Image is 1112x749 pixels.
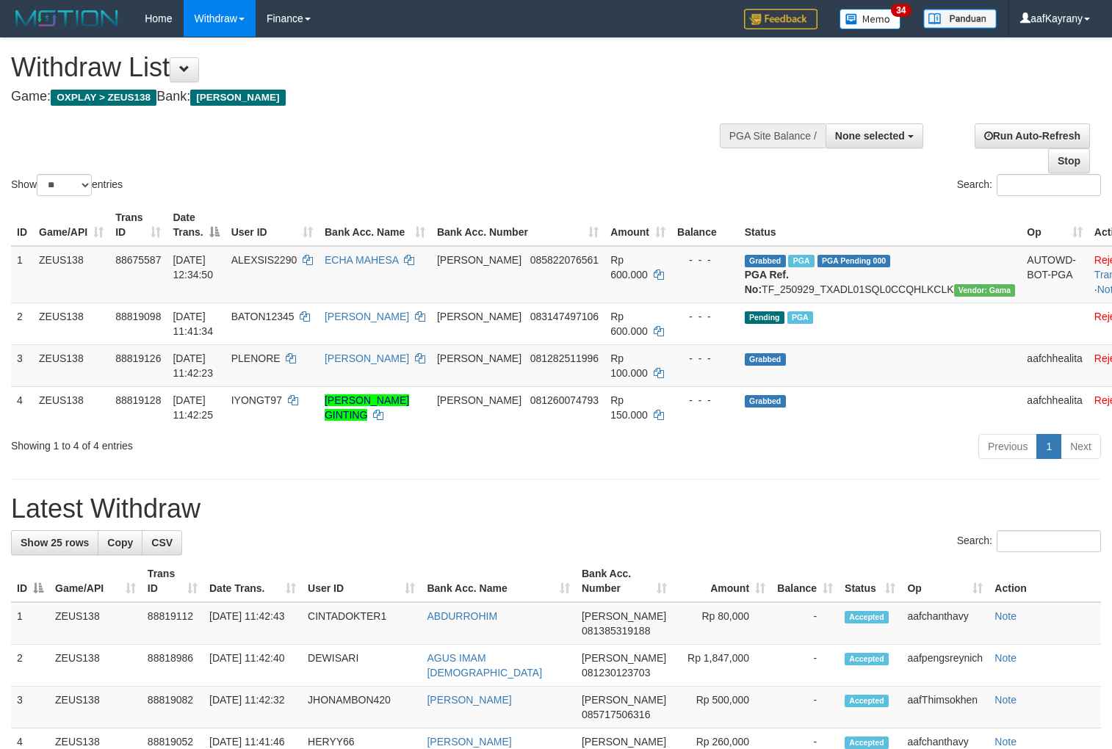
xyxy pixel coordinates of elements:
[325,394,409,421] a: [PERSON_NAME] GINTING
[994,652,1017,664] a: Note
[115,352,161,364] span: 88819126
[231,254,297,266] span: ALEXSIS2290
[437,254,521,266] span: [PERSON_NAME]
[427,610,497,622] a: ABDURROHIM
[954,284,1016,297] span: Vendor URL: https://trx31.1velocity.biz
[11,386,33,428] td: 4
[203,560,302,602] th: Date Trans.: activate to sort column ascending
[610,394,648,421] span: Rp 150.000
[302,645,421,687] td: DEWISARI
[142,687,203,728] td: 88819082
[957,530,1101,552] label: Search:
[677,393,733,408] div: - - -
[994,694,1017,706] a: Note
[1061,434,1101,459] a: Next
[33,344,109,386] td: ZEUS138
[530,254,599,266] span: Copy 085822076561 to clipboard
[771,602,839,645] td: -
[978,434,1037,459] a: Previous
[582,667,650,679] span: Copy 081230123703 to clipboard
[33,386,109,428] td: ZEUS138
[49,687,142,728] td: ZEUS138
[739,204,1022,246] th: Status
[203,687,302,728] td: [DATE] 11:42:32
[745,269,789,295] b: PGA Ref. No:
[437,311,521,322] span: [PERSON_NAME]
[231,311,295,322] span: BATON12345
[325,254,398,266] a: ECHA MAHESA
[901,602,989,645] td: aafchanthavy
[835,130,905,142] span: None selected
[173,352,213,379] span: [DATE] 11:42:23
[826,123,923,148] button: None selected
[677,309,733,324] div: - - -
[11,602,49,645] td: 1
[530,394,599,406] span: Copy 081260074793 to clipboard
[98,530,142,555] a: Copy
[11,433,452,453] div: Showing 1 to 4 of 4 entries
[901,645,989,687] td: aafpengsreynich
[1048,148,1090,173] a: Stop
[994,736,1017,748] a: Note
[994,610,1017,622] a: Note
[49,560,142,602] th: Game/API: activate to sort column ascending
[11,344,33,386] td: 3
[142,602,203,645] td: 88819112
[901,687,989,728] td: aafThimsokhen
[1021,386,1088,428] td: aafchhealita
[720,123,826,148] div: PGA Site Balance /
[673,602,771,645] td: Rp 80,000
[901,560,989,602] th: Op: activate to sort column ascending
[11,560,49,602] th: ID: activate to sort column descending
[225,204,319,246] th: User ID: activate to sort column ascending
[33,303,109,344] td: ZEUS138
[167,204,225,246] th: Date Trans.: activate to sort column descending
[582,709,650,720] span: Copy 085717506316 to clipboard
[142,530,182,555] a: CSV
[437,352,521,364] span: [PERSON_NAME]
[302,602,421,645] td: CINTADOKTER1
[11,494,1101,524] h1: Latest Withdraw
[11,90,726,104] h4: Game: Bank:
[115,394,161,406] span: 88819128
[21,537,89,549] span: Show 25 rows
[49,645,142,687] td: ZEUS138
[203,602,302,645] td: [DATE] 11:42:43
[610,311,648,337] span: Rp 600.000
[845,695,889,707] span: Accepted
[319,204,431,246] th: Bank Acc. Name: activate to sort column ascending
[173,311,213,337] span: [DATE] 11:41:34
[771,645,839,687] td: -
[997,530,1101,552] input: Search:
[739,246,1022,303] td: TF_250929_TXADL01SQL0CCQHLKCLK
[1036,434,1061,459] a: 1
[923,9,997,29] img: panduan.png
[839,560,901,602] th: Status: activate to sort column ascending
[437,394,521,406] span: [PERSON_NAME]
[677,253,733,267] div: - - -
[142,645,203,687] td: 88818986
[957,174,1101,196] label: Search:
[11,645,49,687] td: 2
[427,652,542,679] a: AGUS IMAM [DEMOGRAPHIC_DATA]
[11,687,49,728] td: 3
[431,204,604,246] th: Bank Acc. Number: activate to sort column ascending
[11,53,726,82] h1: Withdraw List
[582,736,666,748] span: [PERSON_NAME]
[771,687,839,728] td: -
[673,687,771,728] td: Rp 500,000
[997,174,1101,196] input: Search:
[11,530,98,555] a: Show 25 rows
[33,246,109,303] td: ZEUS138
[231,352,281,364] span: PLENORE
[673,645,771,687] td: Rp 1,847,000
[745,353,786,366] span: Grabbed
[891,4,911,17] span: 34
[142,560,203,602] th: Trans ID: activate to sort column ascending
[845,611,889,623] span: Accepted
[1021,246,1088,303] td: AUTOWD-BOT-PGA
[1021,204,1088,246] th: Op: activate to sort column ascending
[427,694,511,706] a: [PERSON_NAME]
[173,394,213,421] span: [DATE] 11:42:25
[610,352,648,379] span: Rp 100.000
